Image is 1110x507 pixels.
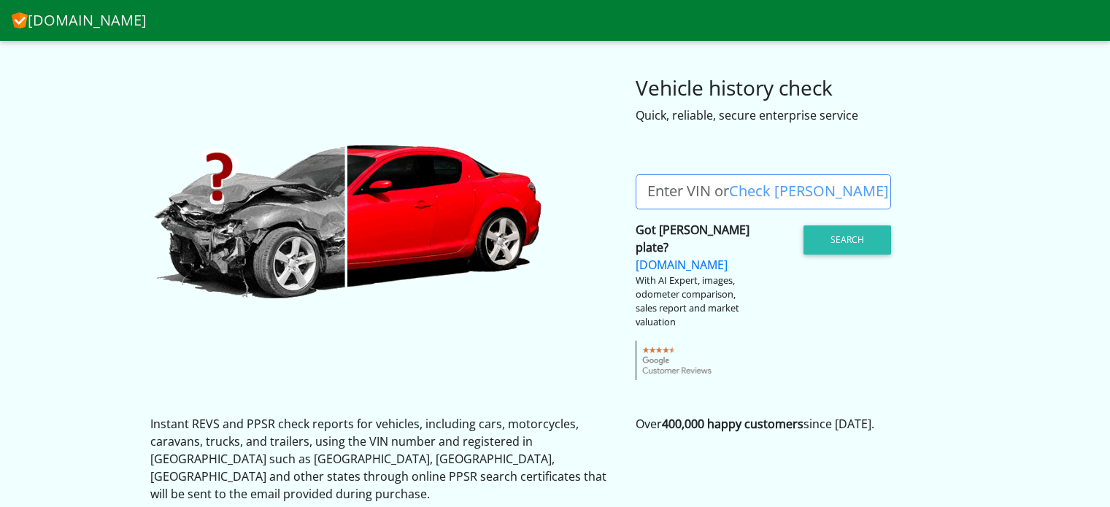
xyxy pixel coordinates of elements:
[636,257,728,273] a: [DOMAIN_NAME]
[729,181,889,201] a: Check [PERSON_NAME]
[636,415,960,433] p: Over since [DATE].
[12,6,147,35] a: [DOMAIN_NAME]
[636,222,749,255] strong: Got [PERSON_NAME] plate?
[636,274,752,330] div: With AI Expert, images, odometer comparison, sales report and market valuation
[12,9,28,28] img: CheckVIN.com.au logo
[150,415,614,503] p: Instant REVS and PPSR check reports for vehicles, including cars, motorcycles, caravans, trucks, ...
[636,76,960,101] h3: Vehicle history check
[636,174,901,209] label: Enter VIN or
[662,416,803,432] strong: 400,000 happy customers
[636,107,960,124] div: Quick, reliable, secure enterprise service
[803,225,891,255] button: Search
[636,341,720,380] img: gcr-badge-transparent.png.pagespeed.ce.05XcFOhvEz.png
[150,142,544,301] img: CheckVIN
